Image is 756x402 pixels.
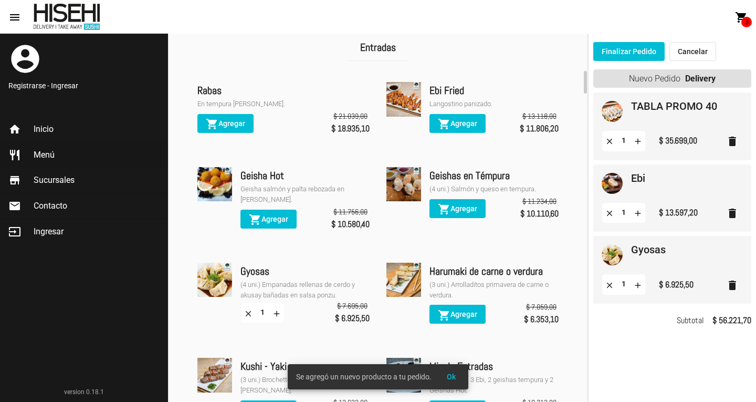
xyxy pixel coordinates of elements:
[605,208,614,218] mat-icon: clear
[726,279,739,292] mat-icon: delete
[633,208,643,218] mat-icon: add
[296,372,432,382] span: Se agregó un nuevo producto a tu pedido.
[669,42,716,61] button: Cancelar
[633,280,643,290] mat-icon: add
[741,17,752,27] span: 3
[735,11,748,24] mat-icon: shopping_cart
[429,280,559,301] div: (3 uni.) Arrolladitos primavera de carne o verdura.
[429,358,559,375] div: Mix de Entradas
[240,184,370,205] div: Geisha salmón y palta rebozada en [PERSON_NAME].
[8,200,21,212] mat-icon: email
[8,11,21,24] mat-icon: menu
[8,80,159,91] a: Registrarse - Ingresar
[8,123,21,136] mat-icon: home
[8,174,21,187] mat-icon: store
[337,301,367,311] span: $ 7.695,00
[659,205,698,220] div: $ 13.597,20
[659,133,697,148] div: $ 35.699,00
[524,312,559,327] span: $ 6.353,10
[429,375,559,396] div: 3 Harumakis, 3 Ebi, 2 geishas tempura y 2 Geishas Hot.
[438,310,477,318] span: Agregar
[197,263,232,297] img: f4c98318-a568-44ac-8446-1d8f3c4c9956.jpg
[605,280,614,290] mat-icon: clear
[240,280,370,301] div: (4 uni.) Empanadas rellenas de cerdo y akusay bañadas en salsa ponzu.
[731,6,752,27] button: 3
[386,82,421,117] img: 51fe1c83-92e2-4e30-89cb-b0abe8304267.jpg
[331,121,370,136] span: $ 18.935,10
[520,207,559,221] span: $ 10.110,60
[244,308,253,318] mat-icon: clear
[438,367,464,386] button: Ok
[659,277,694,292] div: $ 6.925,50
[633,136,643,146] mat-icon: add
[34,150,55,160] span: Menú
[386,167,421,202] img: 44ecd3bb-ae64-4113-ab37-ec1ee98a5b37.jpg
[526,302,556,312] span: $ 7.059,00
[631,101,717,111] mat-card-title: TABLA PROMO 40
[593,69,751,88] div: Nuevo Pedido
[8,42,42,76] mat-icon: account_circle
[333,207,367,217] span: $ 11.756,00
[34,175,75,185] span: Sucursales
[429,305,486,324] button: Agregar
[429,82,559,99] div: Ebi Fried
[8,149,21,161] mat-icon: restaurant
[272,308,281,318] mat-icon: add
[447,373,456,381] span: Ok
[197,114,254,133] button: Agregar
[34,226,64,237] span: Ingresar
[438,118,450,130] mat-icon: shopping_cart
[206,118,218,130] mat-icon: shopping_cart
[249,215,288,223] span: Agregar
[602,173,623,194] img: ac549602-9db9-49e7-81a7-04d9ee31ec3c.jpg
[631,173,645,183] mat-card-title: Ebi
[520,121,559,136] span: $ 11.806,20
[249,213,261,226] mat-icon: shopping_cart
[438,309,450,322] mat-icon: shopping_cart
[726,135,739,148] mat-icon: delete
[240,167,370,184] div: Geisha Hot
[429,199,486,218] button: Agregar
[631,244,666,255] mat-card-title: Gyosas
[197,167,232,202] img: e95693b5-5924-44d9-9691-fcef2112a40a.jpg
[429,99,559,109] div: Langostino panizado.
[438,119,477,128] span: Agregar
[429,263,559,280] div: Harumaki de carne o verdura
[331,217,370,232] span: $ 10.580,40
[438,204,477,213] span: Agregar
[602,101,623,122] img: 233f921c-6f6e-4fc6-b68a-eefe42c7556a.jpg
[240,358,370,375] div: Kushi - Yaki
[712,313,751,328] strong: $ 56.221,70
[429,114,486,133] button: Agregar
[438,203,450,215] mat-icon: shopping_cart
[34,201,67,211] span: Contacto
[240,263,370,280] div: Gyosas
[240,210,297,229] button: Agregar
[8,225,21,238] mat-icon: input
[726,207,739,220] mat-icon: delete
[197,99,370,109] div: En tempura [PERSON_NAME].
[602,244,623,265] img: f4c98318-a568-44ac-8446-1d8f3c4c9956.jpg
[333,111,367,121] span: $ 21.039,00
[522,196,556,207] span: $ 11.234,00
[429,184,559,194] div: (4 uni.) Salmón y queso en tempura.
[240,375,370,396] div: (3 uni.) Brochette de lomo en salsa [PERSON_NAME].
[685,69,716,88] strong: Delivery
[8,387,159,397] div: version 0.18.1
[593,42,665,61] button: Finalizar Pedido
[34,124,54,135] span: Inicio
[677,313,704,328] span: Subtotal
[335,311,370,326] span: $ 6.925,50
[206,119,245,128] span: Agregar
[197,82,370,99] div: Rabas
[197,358,232,393] img: 7b987fcd-e744-4f1e-b0d6-6ba99692a13f.jpg
[429,167,559,184] div: Geishas en Témpura
[522,111,556,121] span: $ 13.118,00
[348,34,408,61] h2: Entradas
[605,136,614,146] mat-icon: clear
[386,263,421,297] img: c7714cbc-9e01-4ac3-9d7b-c083ef2cfd1f.jpg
